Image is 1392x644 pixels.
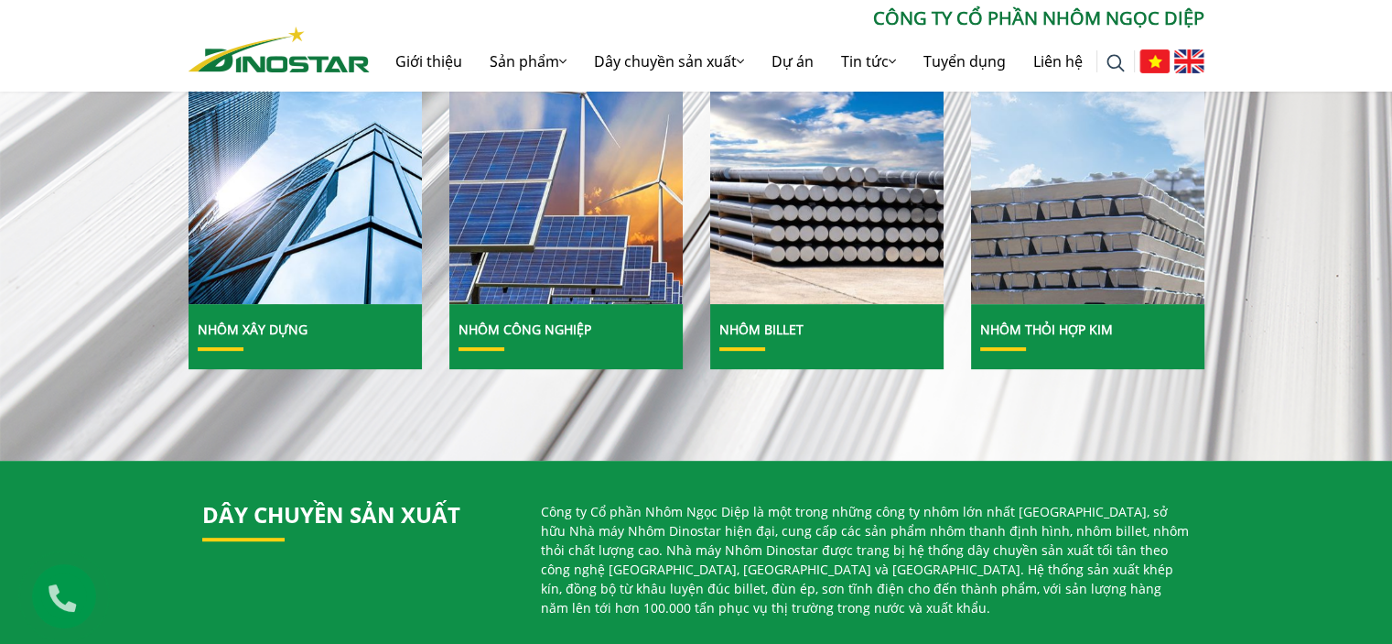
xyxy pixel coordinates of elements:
[448,18,682,304] img: Nhôm Công nghiệp
[189,27,370,72] img: Nhôm Dinostar
[758,32,827,91] a: Dự án
[459,321,591,338] a: Nhôm Công nghiệp
[710,19,944,305] a: Nhôm Billet
[971,19,1204,305] a: Nhôm Thỏi hợp kim
[910,32,1020,91] a: Tuyển dụng
[370,5,1204,32] p: CÔNG TY CỔ PHẦN NHÔM NGỌC DIỆP
[1174,49,1204,73] img: English
[1106,54,1125,72] img: search
[709,18,943,304] img: Nhôm Billet
[580,32,758,91] a: Dây chuyền sản xuất
[189,19,422,305] a: Nhôm Xây dựng
[449,19,683,305] a: Nhôm Công nghiệp
[827,32,910,91] a: Tin tức
[189,23,370,71] a: Nhôm Dinostar
[1139,49,1170,73] img: Tiếng Việt
[980,321,1113,338] a: Nhôm Thỏi hợp kim
[202,499,460,529] a: Dây chuyền sản xuất
[970,18,1203,304] img: Nhôm Thỏi hợp kim
[541,502,1191,617] p: Công ty Cổ phần Nhôm Ngọc Diệp là một trong những công ty nhôm lớn nhất [GEOGRAPHIC_DATA], sở hữu...
[188,18,421,304] img: Nhôm Xây dựng
[1020,32,1096,91] a: Liên hệ
[719,321,804,338] a: Nhôm Billet
[476,32,580,91] a: Sản phẩm
[382,32,476,91] a: Giới thiệu
[198,321,308,338] a: Nhôm Xây dựng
